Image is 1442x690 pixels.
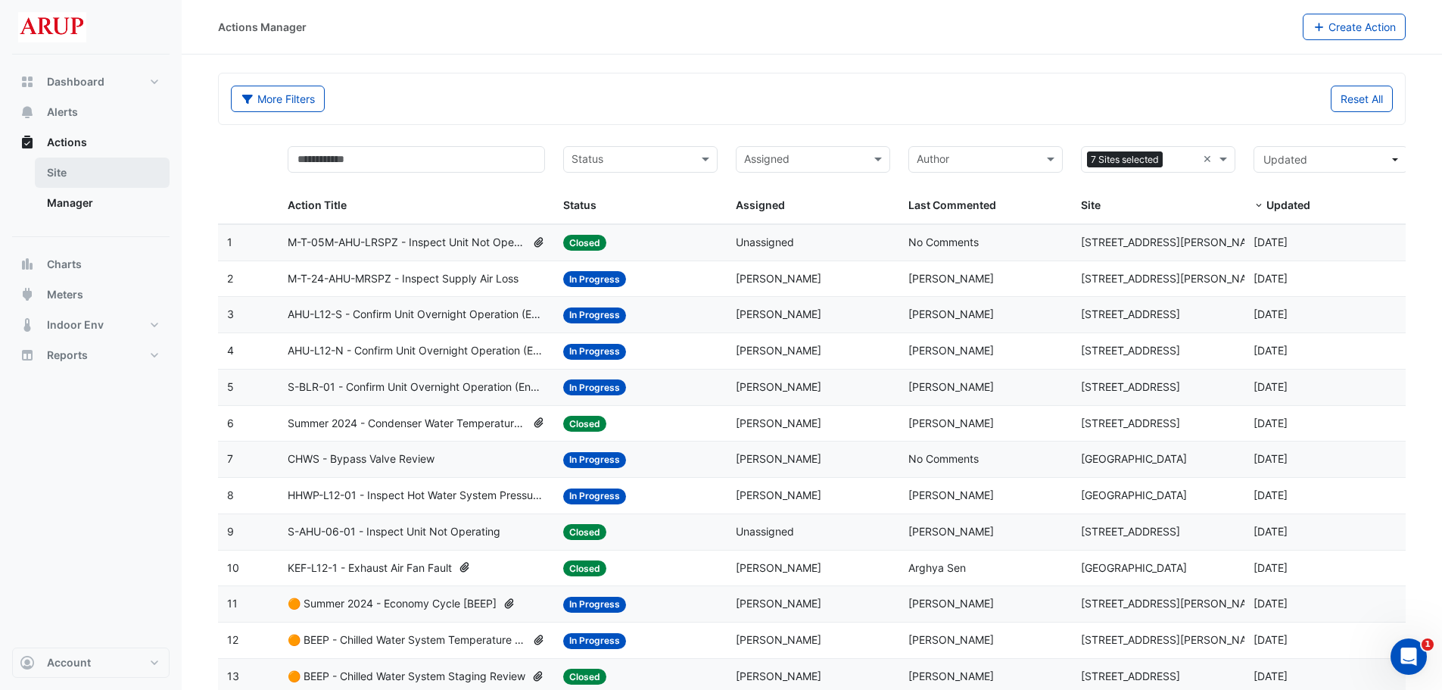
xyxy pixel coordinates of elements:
[1081,525,1180,538] span: [STREET_ADDRESS]
[288,379,546,396] span: S-BLR-01 - Confirm Unit Overnight Operation (Energy Waste)
[35,158,170,188] a: Site
[1081,198,1101,211] span: Site
[20,317,35,333] app-icon: Indoor Env
[736,633,821,646] span: [PERSON_NAME]
[908,308,994,320] span: [PERSON_NAME]
[908,272,994,285] span: [PERSON_NAME]
[736,452,821,465] span: [PERSON_NAME]
[736,380,821,393] span: [PERSON_NAME]
[12,340,170,370] button: Reports
[20,74,35,89] app-icon: Dashboard
[563,669,606,685] span: Closed
[1081,597,1266,610] span: [STREET_ADDRESS][PERSON_NAME]
[908,633,994,646] span: [PERSON_NAME]
[288,198,347,211] span: Action Title
[12,279,170,310] button: Meters
[12,648,170,678] button: Account
[563,452,626,468] span: In Progress
[288,595,497,613] span: 🟠 Summer 2024 - Economy Cycle [BEEP]
[563,198,596,211] span: Status
[1254,146,1408,173] button: Updated
[563,597,626,613] span: In Progress
[1081,272,1266,285] span: [STREET_ADDRESS][PERSON_NAME]
[227,489,234,501] span: 8
[563,416,606,432] span: Closed
[1254,272,1288,285] span: 2025-08-15T14:47:46.441
[18,12,86,42] img: Company Logo
[1303,14,1406,40] button: Create Action
[47,105,78,120] span: Alerts
[227,417,234,429] span: 6
[47,287,83,302] span: Meters
[20,105,35,120] app-icon: Alerts
[736,597,821,610] span: [PERSON_NAME]
[736,308,821,320] span: [PERSON_NAME]
[288,451,434,468] span: CHWS - Bypass Valve Review
[1081,489,1187,501] span: [GEOGRAPHIC_DATA]
[1081,633,1266,646] span: [STREET_ADDRESS][PERSON_NAME]
[1087,151,1163,168] span: 7 Sites selected
[1081,561,1187,574] span: [GEOGRAPHIC_DATA]
[20,257,35,272] app-icon: Charts
[227,380,234,393] span: 5
[1263,153,1307,166] span: Updated
[563,235,606,251] span: Closed
[47,317,104,333] span: Indoor Env
[47,74,104,89] span: Dashboard
[908,452,979,465] span: No Comments
[563,489,626,504] span: In Progress
[231,86,325,112] button: More Filters
[288,668,525,685] span: 🟠 BEEP - Chilled Water System Staging Review
[12,97,170,127] button: Alerts
[908,236,979,248] span: No Comments
[12,310,170,340] button: Indoor Env
[1081,344,1180,357] span: [STREET_ADDRESS]
[563,560,606,576] span: Closed
[288,342,546,360] span: AHU-L12-N - Confirm Unit Overnight Operation (Energy Waste)
[736,561,821,574] span: [PERSON_NAME]
[1254,417,1288,429] span: 2025-07-29T14:42:43.558
[1254,380,1288,393] span: 2025-08-05T14:31:17.648
[1331,86,1393,112] button: Reset All
[908,561,966,574] span: Arghya Sen
[563,308,626,323] span: In Progress
[47,655,91,670] span: Account
[1254,452,1288,465] span: 2025-07-29T10:13:59.214
[1254,525,1288,538] span: 2025-07-25T13:33:46.173
[1254,561,1288,574] span: 2025-07-23T11:33:20.390
[288,306,546,323] span: AHU-L12-S - Confirm Unit Overnight Operation (Energy Waste)
[1081,670,1180,682] span: [STREET_ADDRESS]
[1081,308,1180,320] span: [STREET_ADDRESS]
[1254,308,1288,320] span: 2025-08-06T11:30:35.108
[908,597,994,610] span: [PERSON_NAME]
[563,633,626,649] span: In Progress
[227,633,238,646] span: 12
[227,597,238,610] span: 11
[288,270,519,288] span: M-T-24-AHU-MRSPZ - Inspect Supply Air Loss
[563,379,626,395] span: In Progress
[47,135,87,150] span: Actions
[908,417,994,429] span: [PERSON_NAME]
[1254,236,1288,248] span: 2025-08-18T10:31:14.796
[20,135,35,150] app-icon: Actions
[288,560,452,577] span: KEF-L12-1 - Exhaust Air Fan Fault
[288,487,546,504] span: HHWP-L12-01 - Inspect Hot Water System Pressure Loss
[736,236,794,248] span: Unassigned
[20,287,35,302] app-icon: Meters
[1254,597,1288,610] span: 2025-07-21T11:02:56.409
[736,417,821,429] span: [PERSON_NAME]
[12,158,170,224] div: Actions
[736,670,821,682] span: [PERSON_NAME]
[227,452,233,465] span: 7
[1081,236,1266,248] span: [STREET_ADDRESS][PERSON_NAME]
[736,198,785,211] span: Assigned
[218,19,307,35] div: Actions Manager
[736,344,821,357] span: [PERSON_NAME]
[563,524,606,540] span: Closed
[1081,452,1187,465] span: [GEOGRAPHIC_DATA]
[227,670,239,682] span: 13
[736,272,821,285] span: [PERSON_NAME]
[736,489,821,501] span: [PERSON_NAME]
[12,249,170,279] button: Charts
[227,561,239,574] span: 10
